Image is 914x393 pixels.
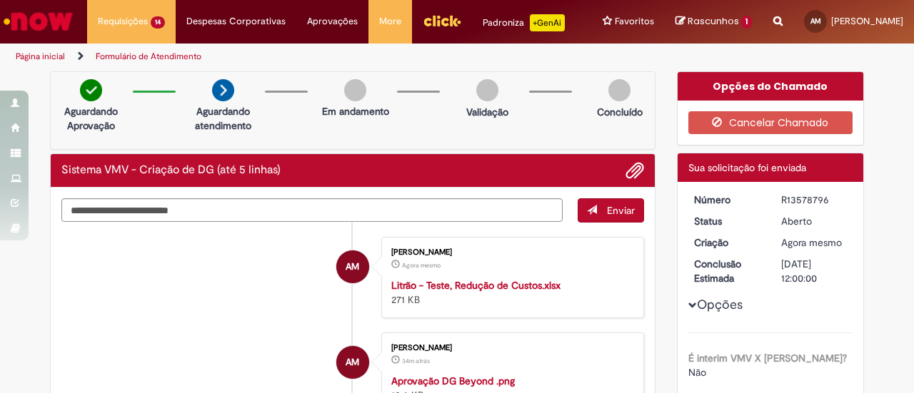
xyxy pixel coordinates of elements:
dt: Número [683,193,771,207]
span: Despesas Corporativas [186,14,286,29]
p: Aguardando Aprovação [56,104,126,133]
span: Requisições [98,14,148,29]
span: AM [346,345,359,379]
dt: Status [683,214,771,228]
p: Concluído [597,105,643,119]
span: Favoritos [615,14,654,29]
img: img-circle-grey.png [608,79,631,101]
a: Formulário de Atendimento [96,51,201,62]
a: Página inicial [16,51,65,62]
div: [DATE] 12:00:00 [781,257,848,285]
span: Agora mesmo [402,261,441,270]
div: Ana Medina [336,346,369,379]
span: Rascunhos [688,14,739,28]
ul: Trilhas de página [11,44,598,70]
p: +GenAi [530,14,565,31]
a: Aprovação DG Beyond .png [391,374,515,387]
span: [PERSON_NAME] [831,15,903,27]
span: 34m atrás [402,357,430,365]
p: Em andamento [322,104,389,118]
span: AM [346,250,359,284]
textarea: Digite sua mensagem aqui... [61,198,563,222]
div: [PERSON_NAME] [391,344,629,352]
div: 29/09/2025 18:10:08 [781,235,848,250]
a: Rascunhos [676,15,752,29]
img: check-circle-green.png [80,79,102,101]
span: Aprovações [307,14,358,29]
a: Litrão - Teste, Redução de Custos.xlsx [391,279,561,292]
img: click_logo_yellow_360x200.png [423,10,461,31]
img: ServiceNow [1,7,75,36]
span: Sua solicitação foi enviada [688,161,806,174]
div: 271 KB [391,278,629,307]
p: Validação [466,105,508,119]
dt: Conclusão Estimada [683,257,771,285]
time: 29/09/2025 18:09:53 [402,261,441,270]
span: AM [810,16,821,26]
button: Enviar [578,198,644,223]
p: Aguardando atendimento [189,104,258,133]
img: img-circle-grey.png [476,79,498,101]
img: arrow-next.png [212,79,234,101]
time: 29/09/2025 17:36:32 [402,357,430,365]
div: Opções do Chamado [678,72,864,101]
span: 1 [741,16,752,29]
button: Adicionar anexos [626,161,644,180]
span: Enviar [607,204,635,217]
h2: Sistema VMV - Criação de DG (até 5 linhas) Histórico de tíquete [61,164,281,177]
span: More [379,14,401,29]
div: Padroniza [483,14,565,31]
img: img-circle-grey.png [344,79,366,101]
div: R13578796 [781,193,848,207]
div: Ana Medina [336,250,369,283]
span: Não [688,366,706,379]
span: Agora mesmo [781,236,842,249]
b: É interim VMV X [PERSON_NAME]? [688,352,847,364]
div: Aberto [781,214,848,228]
button: Cancelar Chamado [688,111,853,134]
span: 14 [151,16,165,29]
div: [PERSON_NAME] [391,248,629,257]
dt: Criação [683,235,771,250]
